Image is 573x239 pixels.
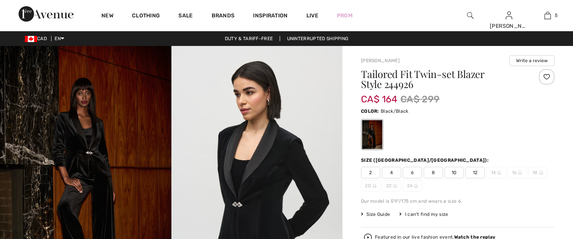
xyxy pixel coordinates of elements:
span: Size Guide [361,211,390,218]
img: search the website [467,11,474,20]
a: Live [306,12,318,20]
span: 20 [361,180,380,192]
span: 24 [403,180,422,192]
span: 12 [465,167,485,178]
img: ring-m.svg [373,184,376,188]
span: 5 [555,12,558,19]
a: Clothing [132,12,160,20]
span: 10 [445,167,464,178]
h1: Tailored Fit Twin-set Blazer Style 244926 [361,69,522,89]
div: I can't find my size [399,211,448,218]
img: ring-m.svg [497,171,501,175]
span: 4 [382,167,401,178]
span: CA$ 164 [361,86,397,105]
img: ring-m.svg [393,184,397,188]
span: 14 [486,167,506,178]
div: Size ([GEOGRAPHIC_DATA]/[GEOGRAPHIC_DATA]): [361,157,490,164]
img: ring-m.svg [518,171,522,175]
span: CAD [25,36,50,41]
div: [PERSON_NAME] [490,22,528,30]
span: 6 [403,167,422,178]
a: Brands [212,12,235,20]
div: Our model is 5'9"/175 cm and wears a size 6. [361,198,554,205]
span: CA$ 299 [400,92,440,106]
span: 2 [361,167,380,178]
button: Write a review [510,55,554,66]
img: ring-m.svg [539,171,543,175]
span: Color: [361,108,379,114]
img: Canadian Dollar [25,36,37,42]
a: New [101,12,113,20]
span: EN [55,36,64,41]
span: 8 [424,167,443,178]
img: 1ère Avenue [19,6,74,22]
a: 5 [529,11,566,20]
span: Black/Black [381,108,408,114]
div: Black/Black [362,120,382,149]
a: Prom [337,12,352,20]
img: My Bag [544,11,551,20]
span: 22 [382,180,401,192]
a: [PERSON_NAME] [361,58,400,63]
img: My Info [506,11,512,20]
a: Sale [178,12,193,20]
span: 16 [507,167,527,178]
a: Sign In [506,12,512,19]
span: 18 [528,167,547,178]
span: Inspiration [253,12,287,20]
img: ring-m.svg [414,184,418,188]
